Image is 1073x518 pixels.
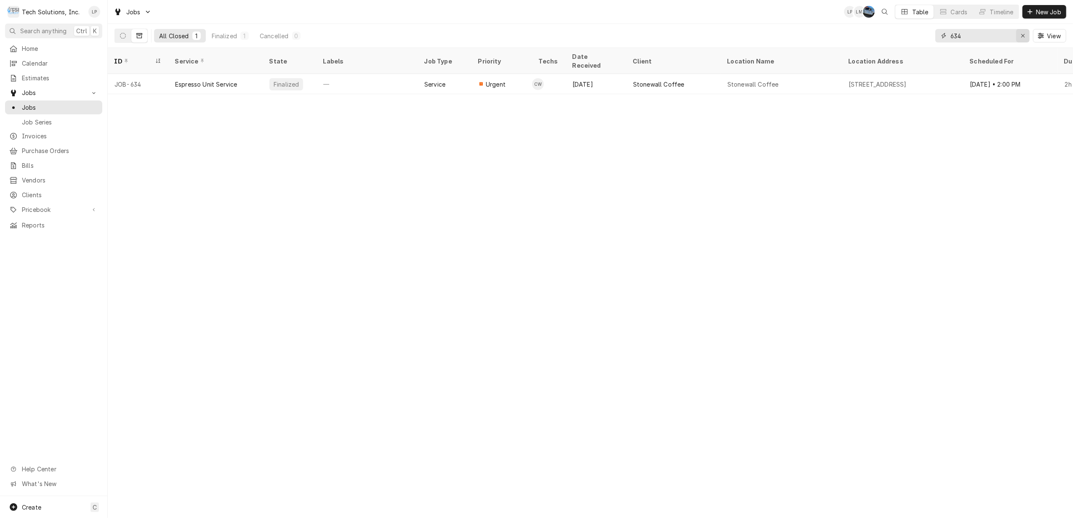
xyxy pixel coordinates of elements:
[212,32,237,40] div: Finalized
[963,74,1057,94] div: [DATE] • 2:00 PM
[22,59,98,68] span: Calendar
[108,74,168,94] div: JOB-634
[8,6,19,18] div: T
[22,118,98,127] span: Job Series
[22,465,97,473] span: Help Center
[5,115,102,129] a: Job Series
[424,57,465,66] div: Job Type
[854,6,865,18] div: Leah Meadows's Avatar
[175,57,254,66] div: Service
[5,56,102,70] a: Calendar
[633,80,684,89] div: Stonewall Coffee
[727,57,833,66] div: Location Name
[633,57,712,66] div: Client
[5,462,102,476] a: Go to Help Center
[93,26,97,35] span: K
[110,5,155,19] a: Go to Jobs
[1016,29,1030,42] button: Erase input
[22,88,85,97] span: Jobs
[727,80,779,89] div: Stonewall Coffee
[126,8,141,16] span: Jobs
[990,8,1014,16] div: Timeline
[878,5,892,18] button: Open search
[22,44,98,53] span: Home
[951,8,968,16] div: Cards
[22,479,97,488] span: What's New
[539,57,559,66] div: Techs
[5,86,102,100] a: Go to Jobs
[269,57,310,66] div: State
[863,6,875,18] div: Joe Paschal's Avatar
[175,80,237,89] div: Espresso Unit Service
[323,57,411,66] div: Labels
[22,8,80,16] div: Tech Solutions, Inc.
[5,129,102,143] a: Invoices
[273,80,300,89] div: Finalized
[93,503,97,512] span: C
[532,78,544,90] div: CW
[5,42,102,55] a: Home
[1022,5,1066,18] button: New Job
[486,80,506,89] span: Urgent
[5,24,102,38] button: Search anythingCtrlK
[5,71,102,85] a: Estimates
[5,173,102,187] a: Vendors
[22,221,98,230] span: Reports
[5,159,102,172] a: Bills
[1033,29,1066,42] button: View
[5,203,102,217] a: Go to Pricebook
[478,57,524,66] div: Priority
[5,477,102,491] a: Go to What's New
[22,74,98,82] span: Estimates
[88,6,100,18] div: Lisa Paschal's Avatar
[22,205,85,214] span: Pricebook
[424,80,445,89] div: Service
[912,8,929,16] div: Table
[844,6,856,18] div: LP
[5,188,102,202] a: Clients
[1034,8,1063,16] span: New Job
[854,6,865,18] div: LM
[317,74,418,94] div: —
[242,32,247,40] div: 1
[294,32,299,40] div: 0
[572,52,618,70] div: Date Received
[951,29,1014,42] input: Keyword search
[22,504,41,511] span: Create
[863,6,875,18] div: JP
[22,176,98,185] span: Vendors
[8,6,19,18] div: Tech Solutions, Inc.'s Avatar
[88,6,100,18] div: LP
[22,103,98,112] span: Jobs
[5,218,102,232] a: Reports
[260,32,288,40] div: Cancelled
[22,161,98,170] span: Bills
[114,57,153,66] div: ID
[22,132,98,140] span: Invoices
[5,100,102,114] a: Jobs
[970,57,1049,66] div: Scheduled For
[849,80,907,89] div: [STREET_ADDRESS]
[849,57,955,66] div: Location Address
[5,144,102,158] a: Purchase Orders
[1045,32,1062,40] span: View
[844,6,856,18] div: Lisa Paschal's Avatar
[159,32,189,40] div: All Closed
[566,74,626,94] div: [DATE]
[22,190,98,199] span: Clients
[76,26,87,35] span: Ctrl
[194,32,199,40] div: 1
[20,26,67,35] span: Search anything
[22,146,98,155] span: Purchase Orders
[532,78,544,90] div: Coleton Wallace's Avatar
